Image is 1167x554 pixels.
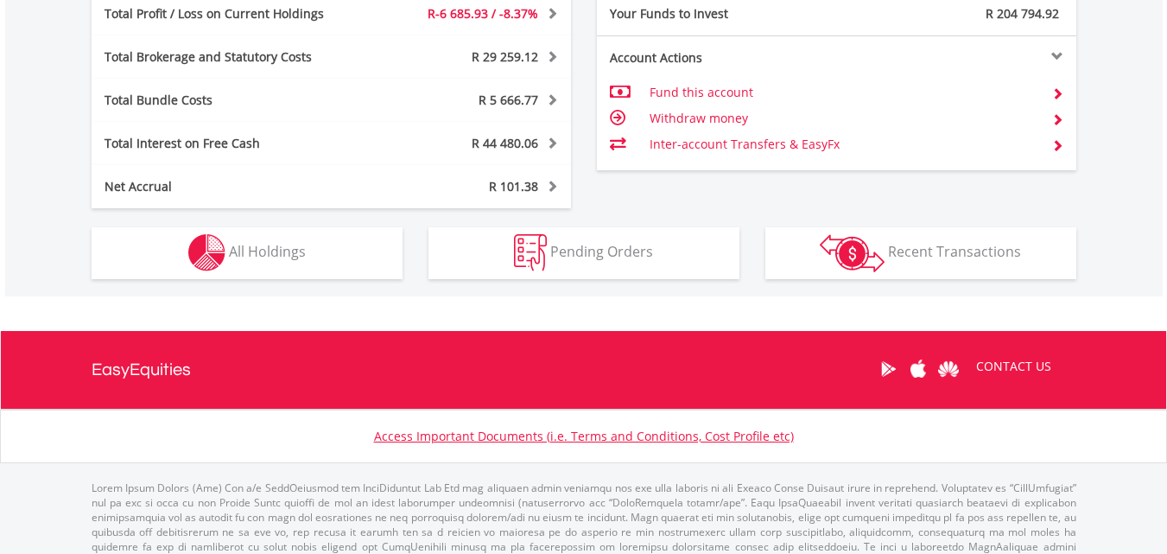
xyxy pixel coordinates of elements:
[934,342,964,396] a: Huawei
[92,48,371,66] div: Total Brokerage and Statutory Costs
[428,227,739,279] button: Pending Orders
[820,234,885,272] img: transactions-zar-wht.png
[229,242,306,261] span: All Holdings
[597,5,837,22] div: Your Funds to Invest
[188,234,225,271] img: holdings-wht.png
[650,131,1037,157] td: Inter-account Transfers & EasyFx
[597,49,837,67] div: Account Actions
[904,342,934,396] a: Apple
[92,135,371,152] div: Total Interest on Free Cash
[92,92,371,109] div: Total Bundle Costs
[964,342,1063,391] a: CONTACT US
[650,80,1037,105] td: Fund this account
[888,242,1021,261] span: Recent Transactions
[489,178,538,194] span: R 101.38
[986,5,1059,22] span: R 204 794.92
[514,234,547,271] img: pending_instructions-wht.png
[428,5,538,22] span: R-6 685.93 / -8.37%
[472,48,538,65] span: R 29 259.12
[92,227,403,279] button: All Holdings
[92,331,191,409] a: EasyEquities
[92,5,371,22] div: Total Profit / Loss on Current Holdings
[374,428,794,444] a: Access Important Documents (i.e. Terms and Conditions, Cost Profile etc)
[765,227,1076,279] button: Recent Transactions
[479,92,538,108] span: R 5 666.77
[550,242,653,261] span: Pending Orders
[650,105,1037,131] td: Withdraw money
[92,178,371,195] div: Net Accrual
[873,342,904,396] a: Google Play
[472,135,538,151] span: R 44 480.06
